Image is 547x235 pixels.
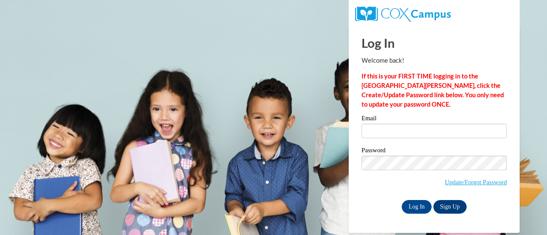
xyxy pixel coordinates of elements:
h1: Log In [362,34,507,52]
img: COX Campus [355,6,451,22]
input: Log In [402,200,432,214]
strong: If this is your FIRST TIME logging in to the [GEOGRAPHIC_DATA][PERSON_NAME], click the Create/Upd... [362,73,504,108]
a: Update/Forgot Password [445,179,507,186]
p: Welcome back! [362,56,507,65]
label: Email [362,115,507,124]
a: Sign Up [433,200,467,214]
label: Password [362,147,507,156]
